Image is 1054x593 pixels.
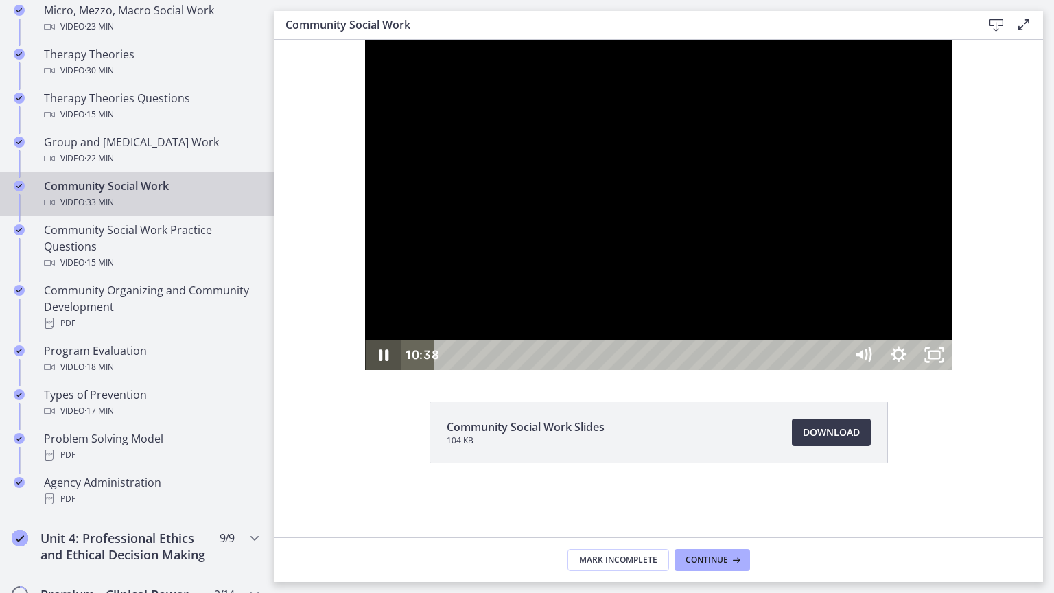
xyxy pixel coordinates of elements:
i: Completed [14,345,25,356]
i: Completed [14,49,25,60]
i: Completed [14,93,25,104]
div: Community Social Work Practice Questions [44,222,258,271]
h2: Unit 4: Professional Ethics and Ethical Decision Making [40,530,208,563]
a: Download [792,419,871,446]
i: Completed [14,181,25,191]
span: 9 / 9 [220,530,234,546]
div: Group and [MEDICAL_DATA] Work [44,134,258,167]
span: · 18 min [84,359,114,375]
div: Agency Administration [44,474,258,507]
button: Unfullscreen [642,300,678,330]
span: 104 KB [447,435,605,446]
div: Video [44,19,258,35]
div: Video [44,403,258,419]
span: · 17 min [84,403,114,419]
span: · 33 min [84,194,114,211]
div: Video [44,194,258,211]
div: Therapy Theories [44,46,258,79]
div: Video [44,150,258,167]
i: Completed [14,137,25,148]
i: Completed [14,477,25,488]
i: Completed [14,5,25,16]
div: Community Organizing and Community Development [44,282,258,332]
span: Download [803,424,860,441]
div: Program Evaluation [44,342,258,375]
div: PDF [44,447,258,463]
div: Micro, Mezzo, Macro Social Work [44,2,258,35]
button: Show settings menu [607,300,642,330]
i: Completed [14,224,25,235]
span: · 23 min [84,19,114,35]
div: Problem Solving Model [44,430,258,463]
button: Mark Incomplete [567,549,669,571]
h3: Community Social Work [285,16,961,33]
span: · 15 min [84,255,114,271]
div: Video [44,359,258,375]
div: PDF [44,491,258,507]
span: Continue [686,555,728,566]
i: Completed [12,530,28,546]
span: Mark Incomplete [579,555,657,566]
div: Types of Prevention [44,386,258,419]
i: Completed [14,285,25,296]
span: Community Social Work Slides [447,419,605,435]
div: Therapy Theories Questions [44,90,258,123]
div: Video [44,255,258,271]
div: Community Social Work [44,178,258,211]
button: Continue [675,549,750,571]
div: Video [44,106,258,123]
span: · 30 min [84,62,114,79]
span: · 15 min [84,106,114,123]
div: Video [44,62,258,79]
i: Completed [14,389,25,400]
span: · 22 min [84,150,114,167]
iframe: Video Lesson [274,40,1043,370]
i: Completed [14,433,25,444]
button: Mute [571,300,607,330]
div: PDF [44,315,258,332]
